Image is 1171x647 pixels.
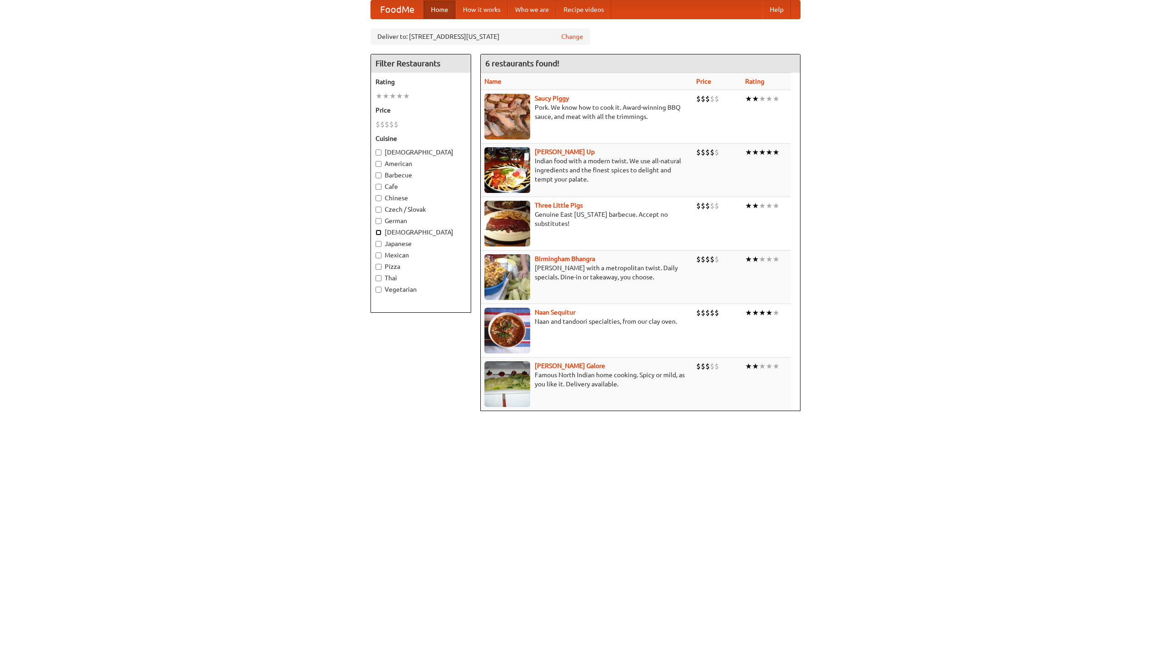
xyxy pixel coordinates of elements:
[752,254,759,264] li: ★
[535,95,569,102] b: Saucy Piggy
[759,201,766,211] li: ★
[535,202,583,209] a: Three Little Pigs
[766,94,773,104] li: ★
[705,308,710,318] li: $
[759,308,766,318] li: ★
[766,254,773,264] li: ★
[714,201,719,211] li: $
[773,308,779,318] li: ★
[456,0,508,19] a: How it works
[696,147,701,157] li: $
[705,361,710,371] li: $
[696,254,701,264] li: $
[705,254,710,264] li: $
[376,239,466,248] label: Japanese
[705,94,710,104] li: $
[376,262,466,271] label: Pizza
[380,119,385,129] li: $
[484,317,689,326] p: Naan and tandoori specialties, from our clay oven.
[376,150,381,155] input: [DEMOGRAPHIC_DATA]
[745,361,752,371] li: ★
[376,275,381,281] input: Thai
[376,134,466,143] h5: Cuisine
[376,91,382,101] li: ★
[376,184,381,190] input: Cafe
[376,228,466,237] label: [DEMOGRAPHIC_DATA]
[701,361,705,371] li: $
[752,94,759,104] li: ★
[714,94,719,104] li: $
[394,119,398,129] li: $
[763,0,791,19] a: Help
[484,361,530,407] img: currygalore.jpg
[759,94,766,104] li: ★
[376,172,381,178] input: Barbecue
[376,182,466,191] label: Cafe
[535,255,595,262] b: Birmingham Bhangra
[535,309,575,316] a: Naan Sequitur
[376,207,381,213] input: Czech / Slovak
[696,361,701,371] li: $
[376,119,380,129] li: $
[484,370,689,389] p: Famous North Indian home cooking. Spicy or mild, as you like it. Delivery available.
[766,201,773,211] li: ★
[376,216,466,225] label: German
[710,201,714,211] li: $
[484,201,530,246] img: littlepigs.jpg
[484,147,530,193] img: curryup.jpg
[759,147,766,157] li: ★
[714,254,719,264] li: $
[773,94,779,104] li: ★
[484,156,689,184] p: Indian food with a modern twist. We use all-natural ingredients and the finest spices to delight ...
[376,106,466,115] h5: Price
[745,94,752,104] li: ★
[710,94,714,104] li: $
[484,210,689,228] p: Genuine East [US_STATE] barbecue. Accept no substitutes!
[752,308,759,318] li: ★
[766,308,773,318] li: ★
[714,361,719,371] li: $
[766,147,773,157] li: ★
[696,308,701,318] li: $
[752,201,759,211] li: ★
[376,287,381,293] input: Vegetarian
[696,94,701,104] li: $
[396,91,403,101] li: ★
[535,148,595,155] b: [PERSON_NAME] Up
[376,285,466,294] label: Vegetarian
[484,78,501,85] a: Name
[403,91,410,101] li: ★
[745,147,752,157] li: ★
[745,254,752,264] li: ★
[696,78,711,85] a: Price
[773,254,779,264] li: ★
[371,0,424,19] a: FoodMe
[376,218,381,224] input: German
[376,205,466,214] label: Czech / Slovak
[376,230,381,235] input: [DEMOGRAPHIC_DATA]
[535,362,605,369] b: [PERSON_NAME] Galore
[484,94,530,139] img: saucy.jpg
[701,147,705,157] li: $
[389,119,394,129] li: $
[710,147,714,157] li: $
[376,251,466,260] label: Mexican
[745,201,752,211] li: ★
[701,254,705,264] li: $
[382,91,389,101] li: ★
[745,78,764,85] a: Rating
[371,54,471,73] h4: Filter Restaurants
[385,119,389,129] li: $
[773,147,779,157] li: ★
[389,91,396,101] li: ★
[484,263,689,282] p: [PERSON_NAME] with a metropolitan twist. Daily specials. Dine-in or takeaway, you choose.
[701,201,705,211] li: $
[773,361,779,371] li: ★
[766,361,773,371] li: ★
[561,32,583,41] a: Change
[701,94,705,104] li: $
[485,59,559,68] ng-pluralize: 6 restaurants found!
[759,254,766,264] li: ★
